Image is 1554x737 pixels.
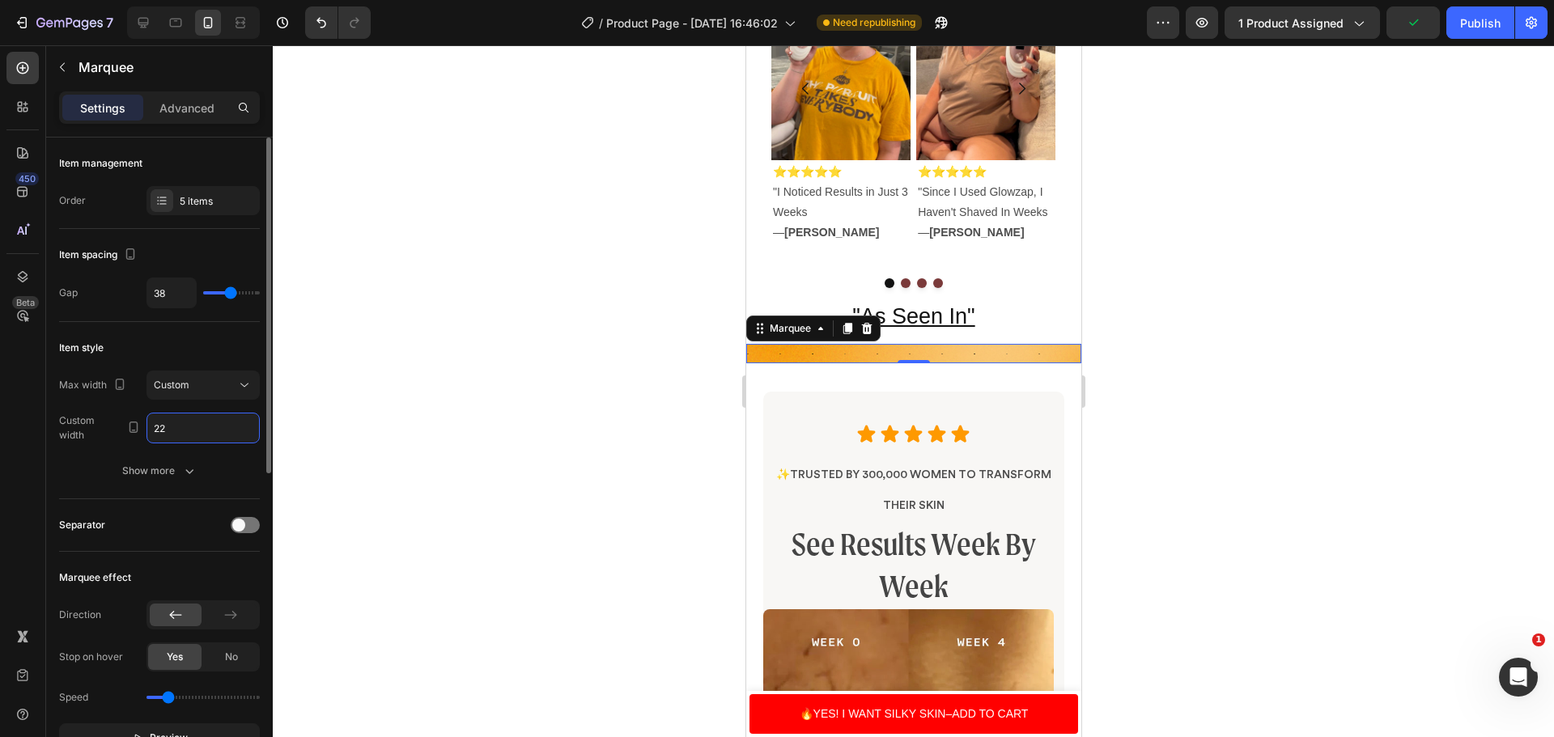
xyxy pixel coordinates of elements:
[15,172,39,185] div: 450
[6,6,121,39] button: 7
[59,570,131,585] div: Marquee effect
[59,608,101,622] div: Direction
[1460,15,1501,32] div: Publish
[1532,633,1545,646] span: 1
[225,650,238,664] span: No
[59,286,78,300] div: Gap
[59,690,88,705] div: Speed
[599,15,603,32] span: /
[59,518,105,532] div: Separator
[833,15,915,30] span: Need republishing
[106,13,113,32] p: 7
[80,100,125,116] p: Settings
[122,463,197,479] div: Show more
[159,100,214,116] p: Advanced
[154,379,189,391] span: Custom
[59,375,129,396] div: Max width
[305,6,371,39] div: Undo/Redo
[147,413,259,443] input: Auto
[1499,658,1538,697] iframe: Intercom live chat
[167,650,183,664] span: Yes
[12,296,39,309] div: Beta
[147,278,196,307] input: Auto
[606,15,778,32] span: Product Page - [DATE] 16:46:02
[79,57,253,77] p: Marquee
[59,193,86,208] div: Order
[746,45,1081,737] iframe: Design area
[1238,15,1344,32] span: 1 product assigned
[1446,6,1514,39] button: Publish
[59,341,104,355] div: Item style
[1225,6,1380,39] button: 1 product assigned
[59,413,143,443] div: Custom width
[59,456,260,485] button: Show more
[59,156,142,171] div: Item management
[59,650,123,664] div: Stop on hover
[180,194,256,209] div: 5 items
[146,371,260,400] button: Custom
[59,244,140,266] div: Item spacing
